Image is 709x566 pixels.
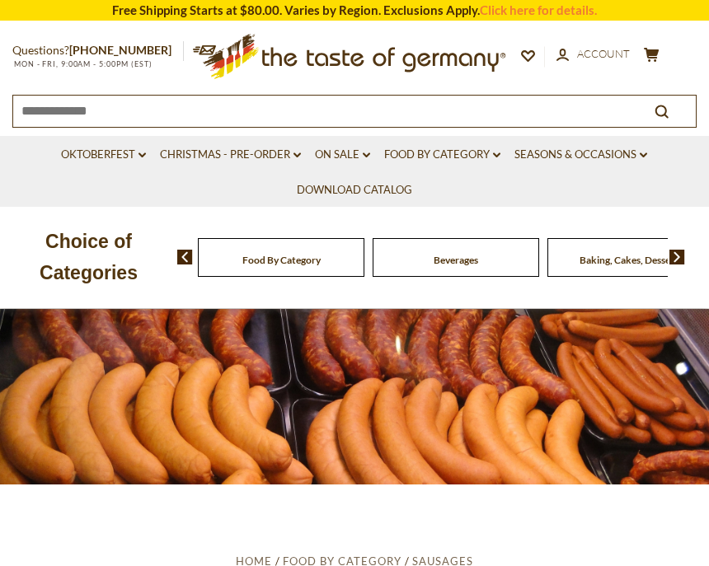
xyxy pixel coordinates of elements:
img: previous arrow [177,250,193,264]
a: On Sale [315,146,370,164]
a: Click here for details. [480,2,597,17]
a: Christmas - PRE-ORDER [160,146,301,164]
a: Baking, Cakes, Desserts [580,254,683,266]
a: Oktoberfest [61,146,146,164]
img: next arrow [669,250,685,264]
span: Account [577,47,630,60]
a: Beverages [434,254,478,266]
a: Food By Category [384,146,500,164]
a: Seasons & Occasions [514,146,647,164]
a: Download Catalog [297,181,412,199]
a: Account [556,45,630,63]
span: MON - FRI, 9:00AM - 5:00PM (EST) [12,59,153,68]
a: Food By Category [242,254,321,266]
a: [PHONE_NUMBER] [69,43,171,57]
p: Questions? [12,40,184,61]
